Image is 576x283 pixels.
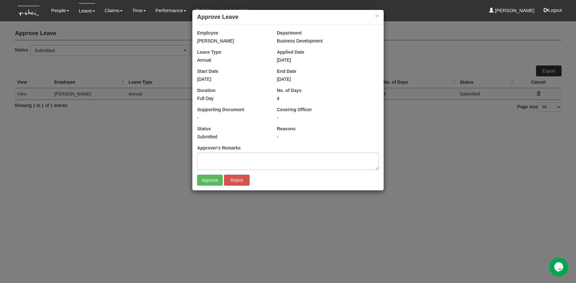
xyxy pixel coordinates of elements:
[277,134,379,140] div: -
[197,145,241,151] label: Approver's Remarks
[277,76,347,82] div: [DATE]
[277,87,301,94] label: No. of Days
[277,106,312,113] label: Covering Officer
[277,114,379,121] div: -
[197,76,267,82] div: [DATE]
[197,114,267,121] div: -
[277,49,304,55] label: Applied Date
[549,257,570,277] iframe: chat widget
[197,134,267,140] div: Submitted
[197,38,267,44] div: [PERSON_NAME]
[197,14,238,20] b: Approve Leave
[277,95,347,102] div: 4
[197,87,216,94] label: Duration
[277,68,296,74] label: End Date
[277,57,347,63] div: [DATE]
[197,49,221,55] label: Leave Type
[197,126,211,132] label: Status
[197,68,218,74] label: Start Date
[197,30,218,36] label: Employee
[277,38,379,44] div: Business Development
[197,175,223,186] input: Approve
[224,175,250,186] input: Reject
[277,126,295,132] label: Reasons
[197,57,267,63] div: Annual
[277,30,302,36] label: Department
[375,12,379,19] button: ×
[197,95,267,102] div: Full Day
[197,106,244,113] label: Supporting Document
